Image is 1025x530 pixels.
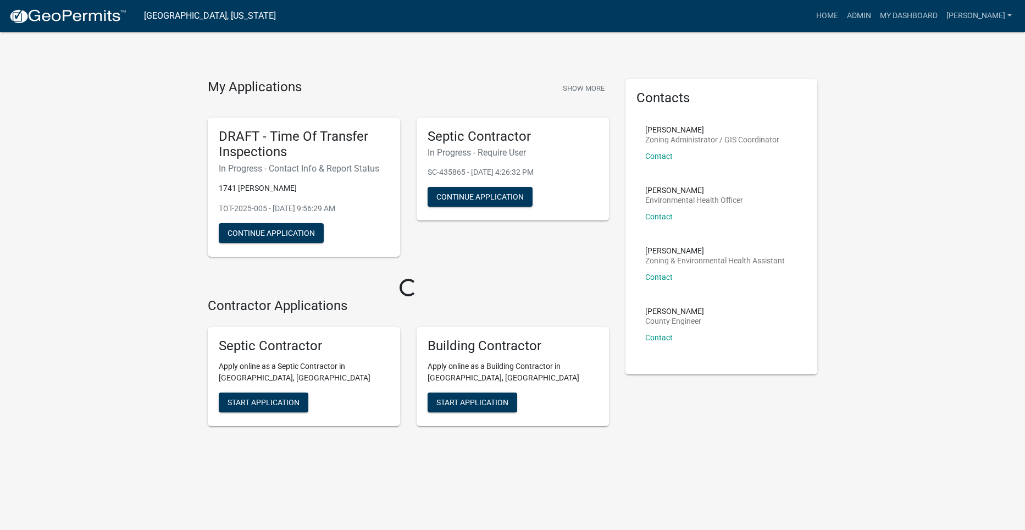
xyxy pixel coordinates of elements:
button: Continue Application [428,187,533,207]
button: Continue Application [219,223,324,243]
button: Start Application [219,393,308,412]
h5: Septic Contractor [219,338,389,354]
button: Start Application [428,393,517,412]
a: Admin [843,5,876,26]
a: Home [812,5,843,26]
h4: My Applications [208,79,302,96]
p: Zoning & Environmental Health Assistant [645,257,785,264]
p: Apply online as a Septic Contractor in [GEOGRAPHIC_DATA], [GEOGRAPHIC_DATA] [219,361,389,384]
a: [PERSON_NAME] [942,5,1016,26]
p: [PERSON_NAME] [645,247,785,255]
wm-workflow-list-section: Contractor Applications [208,298,609,435]
p: [PERSON_NAME] [645,186,743,194]
p: County Engineer [645,317,704,325]
a: Contact [645,152,673,161]
p: Apply online as a Building Contractor in [GEOGRAPHIC_DATA], [GEOGRAPHIC_DATA] [428,361,598,384]
p: TOT-2025-005 - [DATE] 9:56:29 AM [219,203,389,214]
h5: DRAFT - Time Of Transfer Inspections [219,129,389,161]
p: Zoning Administrator / GIS Coordinator [645,136,779,143]
p: SC-435865 - [DATE] 4:26:32 PM [428,167,598,178]
p: [PERSON_NAME] [645,126,779,134]
h6: In Progress - Contact Info & Report Status [219,163,389,174]
p: [PERSON_NAME] [645,307,704,315]
h5: Contacts [636,90,807,106]
p: 1741 [PERSON_NAME] [219,183,389,194]
h5: Septic Contractor [428,129,598,145]
h4: Contractor Applications [208,298,609,314]
span: Start Application [436,398,508,406]
p: Environmental Health Officer [645,196,743,204]
a: Contact [645,273,673,281]
h6: In Progress - Require User [428,147,598,158]
h5: Building Contractor [428,338,598,354]
a: Contact [645,333,673,342]
a: Contact [645,212,673,221]
button: Show More [558,79,609,97]
a: [GEOGRAPHIC_DATA], [US_STATE] [144,7,276,25]
a: My Dashboard [876,5,942,26]
span: Start Application [228,398,300,406]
